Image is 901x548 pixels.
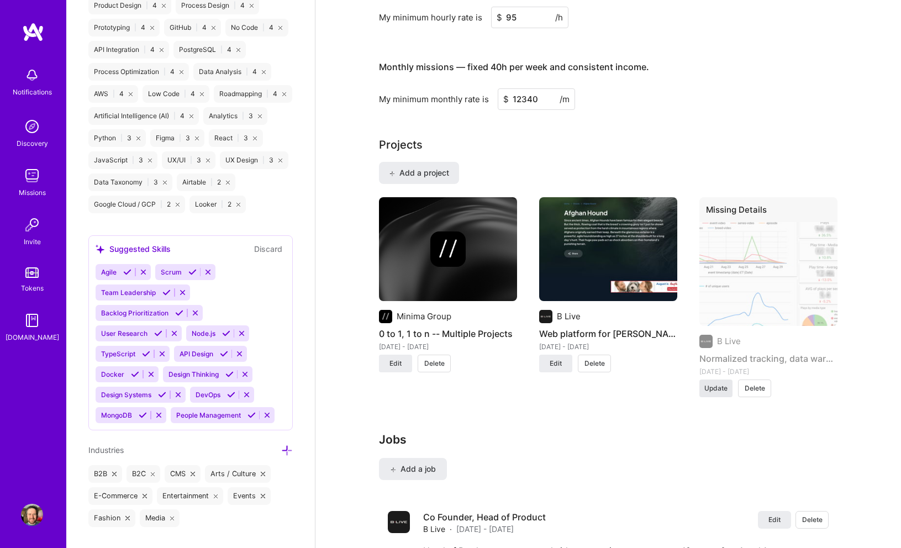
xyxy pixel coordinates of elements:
span: | [237,134,239,143]
i: icon Close [163,181,167,185]
span: /m [560,93,570,105]
div: Suggested Skills [96,243,171,255]
div: Low Code 4 [143,85,209,103]
i: Accept [188,268,197,276]
div: API Integration 4 [88,41,169,59]
div: JavaScript 3 [88,151,157,169]
div: B Live [557,310,581,322]
i: icon Close [160,48,164,52]
i: Reject [263,411,271,419]
div: Airtable 2 [177,173,235,191]
img: guide book [21,309,43,331]
i: icon Close [180,70,183,74]
i: Accept [139,411,147,419]
i: icon Close [125,516,130,520]
img: cover [379,197,517,301]
i: icon Close [150,26,154,30]
img: Company logo [388,511,410,533]
i: icon Close [278,26,282,30]
img: Company logo [430,231,466,267]
i: Accept [162,288,171,297]
span: | [134,23,136,32]
i: icon Close [236,48,240,52]
i: Accept [220,350,228,358]
i: Accept [154,329,162,338]
img: logo [22,22,44,42]
h4: 0 to 1, 1 to n -- Multiple Projects [379,326,517,341]
span: | [173,112,176,120]
div: Process Optimization 4 [88,63,189,81]
div: GitHub 4 [164,19,221,36]
span: | [242,112,244,120]
div: Media [140,509,180,527]
i: icon Close [206,159,210,162]
div: B2B [88,465,122,483]
span: | [246,67,248,76]
i: Accept [227,391,235,399]
i: icon Close [112,472,117,476]
img: Web platform for OTT (digital tv) front end [539,197,677,301]
span: Docker [101,370,124,378]
span: | [262,23,265,32]
i: icon Close [129,92,133,96]
span: Team Leadership [101,288,156,297]
i: icon Close [278,159,282,162]
i: icon Close [236,203,240,207]
div: Python 3 [88,129,146,147]
i: icon PlusBlack [390,467,396,473]
span: Update [704,383,728,393]
div: Data Analysis 4 [193,63,271,81]
button: Discard [251,243,286,255]
div: Arts / Culture [205,465,271,483]
span: | [220,45,223,54]
span: B Live [423,523,445,535]
span: Edit [389,359,402,368]
div: Discovery [17,138,48,149]
i: Accept [175,309,183,317]
i: Reject [243,391,251,399]
img: tokens [25,267,39,278]
i: icon Close [262,70,266,74]
img: bell [21,64,43,86]
i: Reject [139,268,147,276]
span: API Design [180,350,213,358]
i: Accept [158,391,166,399]
span: Edit [550,359,562,368]
span: | [190,156,192,165]
div: Google Cloud / GCP 2 [88,196,185,213]
i: Reject [170,329,178,338]
span: Design Systems [101,391,151,399]
span: MongoDB [101,411,132,419]
i: icon Close [261,494,265,498]
img: teamwork [21,165,43,187]
div: Missing Details [699,197,837,226]
div: My minimum hourly rate is [379,12,482,23]
div: Artificial Intelligence (AI) 4 [88,107,199,125]
span: DevOps [196,391,220,399]
i: Reject [204,268,212,276]
span: | [146,1,148,10]
div: CMS [165,465,201,483]
div: Figma 3 [150,129,204,147]
input: XXX [498,88,575,110]
span: Add a project [389,167,449,178]
i: Reject [174,391,182,399]
span: [DATE] - [DATE] [456,523,514,535]
span: $ [503,93,509,105]
i: Reject [235,350,244,358]
div: Events [228,487,271,505]
div: Entertainment [157,487,224,505]
div: Fashion [88,509,135,527]
div: No Code 4 [225,19,288,36]
img: Invite [21,214,43,236]
i: icon SuggestedTeams [96,245,105,254]
span: | [196,23,198,32]
i: icon Close [258,114,262,118]
span: Delete [584,359,605,368]
i: icon Close [143,494,147,498]
span: $ [497,12,502,23]
i: icon Close [136,136,140,140]
i: icon Close [226,181,230,185]
i: Reject [241,370,249,378]
span: Delete [802,515,823,524]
